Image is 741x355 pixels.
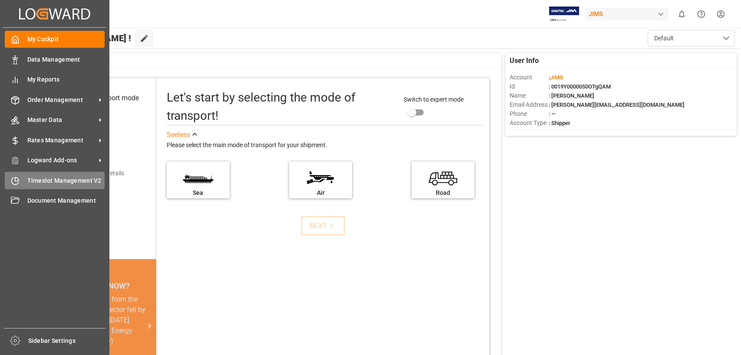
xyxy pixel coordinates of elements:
button: Help Center [692,4,711,24]
span: Sidebar Settings [28,336,106,345]
img: Exertis%20JAM%20-%20Email%20Logo.jpg_1722504956.jpg [549,7,579,22]
span: Order Management [27,95,96,105]
span: : [PERSON_NAME] [549,92,594,99]
button: show 0 new notifications [672,4,692,24]
span: Master Data [27,115,96,125]
span: Rates Management [27,136,96,145]
span: Logward Add-ons [27,156,96,165]
span: Account Type [510,118,549,128]
a: My Cockpit [5,31,105,48]
span: User Info [510,56,539,66]
span: : 0019Y0000050OTgQAM [549,83,611,90]
button: open menu [648,30,734,46]
div: Let's start by selecting the mode of transport! [167,89,395,125]
button: JIMS [585,6,672,22]
div: See less [167,130,190,140]
span: My Reports [27,75,105,84]
span: Name [510,91,549,100]
div: Air [293,188,348,197]
span: Email Address [510,100,549,109]
span: Switch to expert mode [404,96,464,103]
div: Road [416,188,470,197]
span: Phone [510,109,549,118]
span: Default [654,34,674,43]
a: Timeslot Management V2 [5,172,105,189]
span: Id [510,82,549,91]
div: Select transport mode [72,93,139,103]
span: : [PERSON_NAME][EMAIL_ADDRESS][DOMAIN_NAME] [549,102,685,108]
span: Account [510,73,549,82]
div: Sea [171,188,225,197]
div: Please select the main mode of transport for your shipment. [167,140,483,151]
span: Data Management [27,55,105,64]
div: NEXT [310,220,336,231]
span: : Shipper [549,120,570,126]
span: My Cockpit [27,35,105,44]
span: Timeslot Management V2 [27,176,105,185]
span: Document Management [27,196,105,205]
div: JIMS [585,8,669,20]
span: : [549,74,563,81]
button: NEXT [301,216,345,235]
a: Data Management [5,51,105,68]
span: JIMS [550,74,563,81]
span: : — [549,111,556,117]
